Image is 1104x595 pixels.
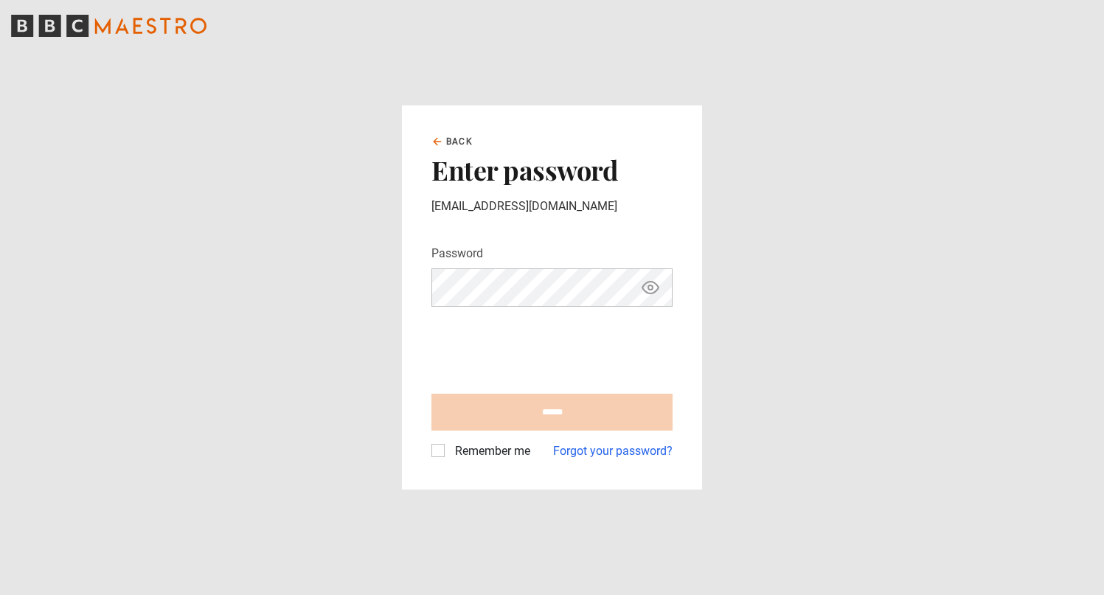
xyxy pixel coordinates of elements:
h2: Enter password [431,154,673,185]
label: Password [431,245,483,262]
p: [EMAIL_ADDRESS][DOMAIN_NAME] [431,198,673,215]
svg: BBC Maestro [11,15,206,37]
button: Show password [638,275,663,301]
iframe: reCAPTCHA [431,319,656,376]
label: Remember me [449,442,530,460]
span: Back [446,135,473,148]
a: Back [431,135,473,148]
a: Forgot your password? [553,442,673,460]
